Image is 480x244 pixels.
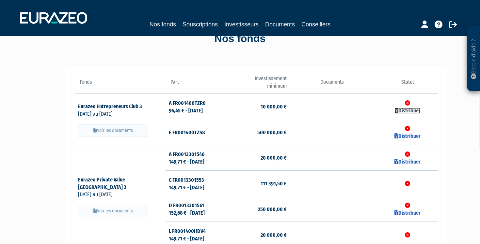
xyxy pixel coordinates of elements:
td: 250 000,00 € [226,196,286,222]
p: Besoin d'aide ? [470,30,477,88]
a: Documents [265,20,295,29]
img: 1732889491-logotype_eurazeo_blanc_rvb.png [20,12,87,24]
button: Voir les documents [78,205,148,217]
td: 500 000,00 € [226,119,286,145]
td: 20 000,00 € [226,145,286,171]
td: E FR001400TZS8 [166,119,226,145]
a: Distribuer [394,108,421,114]
a: Distribuer [394,210,421,216]
th: Fonds [75,75,166,93]
div: Nos fonds [54,31,426,46]
button: Voir les documents [78,124,148,137]
th: Documents [287,75,377,93]
a: Eurazeo Entrepreneurs Club 3 [78,103,148,109]
td: A FR0013301546 149,71 € - [DATE] [166,145,226,171]
td: A FR001400TZR0 96,45 € - [DATE] [166,93,226,119]
th: Part [166,75,226,93]
th: Investissement minimum [226,75,286,93]
td: 111 391,50 € [226,170,286,196]
a: Investisseurs [224,20,259,29]
td: 10 000,00 € [226,93,286,119]
td: C FR0013301553 149,71 € - [DATE] [166,170,226,196]
a: Nos fonds [150,20,176,29]
th: Statut [377,75,438,93]
a: Souscriptions [183,20,218,29]
a: Distribuer [394,159,421,165]
a: Conseillers [301,20,330,29]
a: Eurazeo Private Value [GEOGRAPHIC_DATA] 3 [78,177,132,190]
a: Distribuer [394,133,421,139]
span: [DATE] au [DATE] [78,111,113,117]
span: [DATE] au [DATE] [78,191,113,197]
td: D FR0013301561 152,68 € - [DATE] [166,196,226,222]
